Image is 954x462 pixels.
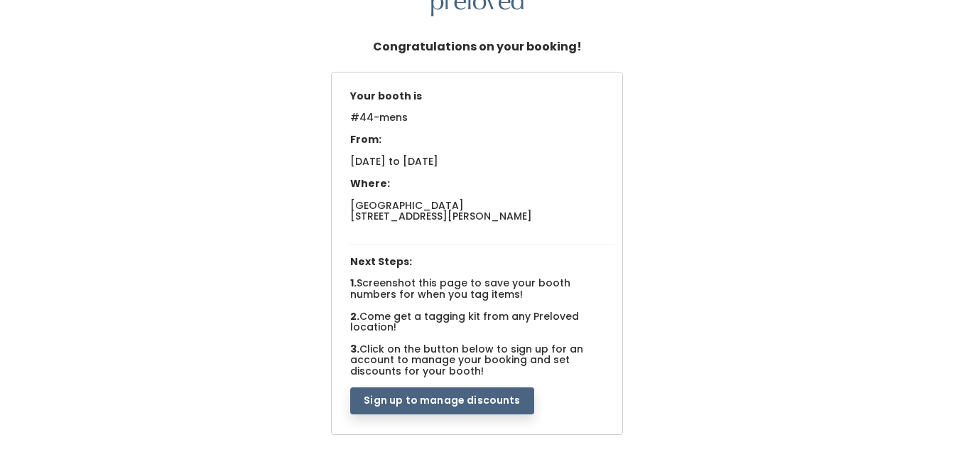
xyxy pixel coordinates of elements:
[350,176,390,190] span: Where:
[350,110,408,133] span: #44-mens
[350,387,533,414] button: Sign up to manage discounts
[373,33,582,60] h5: Congratulations on your booking!
[350,254,412,269] span: Next Steps:
[350,132,381,146] span: From:
[350,342,583,378] span: Click on the button below to sign up for an account to manage your booking and set discounts for ...
[343,84,622,414] div: 1. 2. 3.
[350,198,532,223] span: [GEOGRAPHIC_DATA] [STREET_ADDRESS][PERSON_NAME]
[350,276,570,301] span: Screenshot this page to save your booth numbers for when you tag items!
[350,89,422,103] span: Your booth is
[350,154,438,168] span: [DATE] to [DATE]
[350,393,533,407] a: Sign up to manage discounts
[350,309,579,334] span: Come get a tagging kit from any Preloved location!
